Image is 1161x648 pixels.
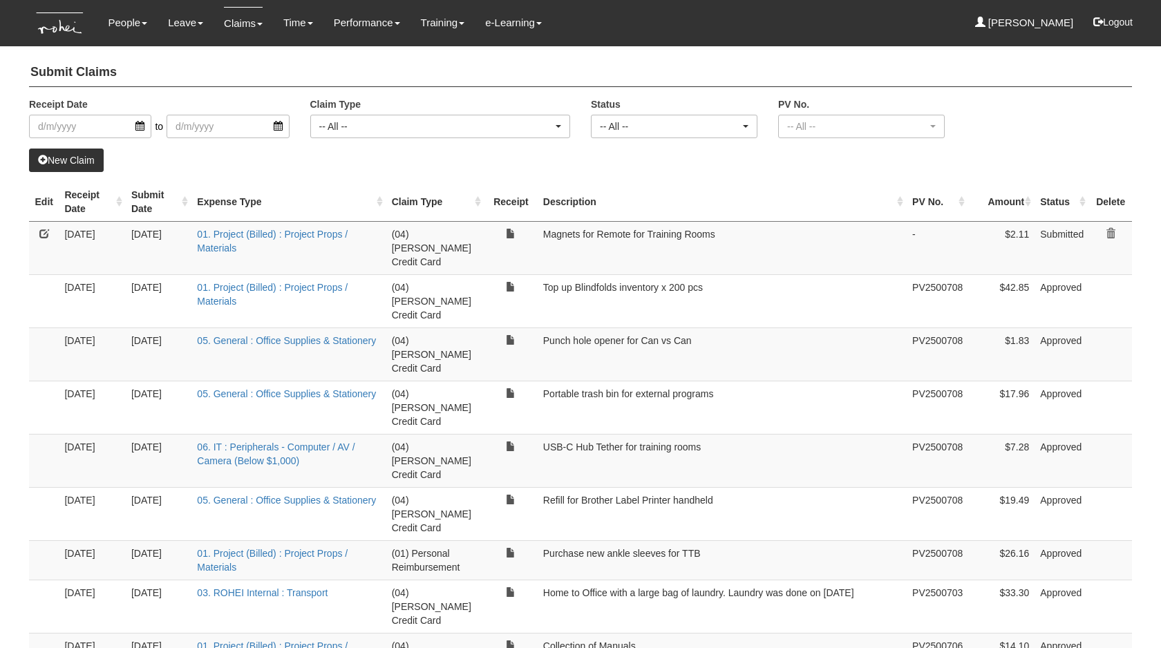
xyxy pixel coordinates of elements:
[126,221,191,274] td: [DATE]
[126,487,191,540] td: [DATE]
[126,274,191,327] td: [DATE]
[600,120,740,133] div: -- All --
[197,587,328,598] a: 03. ROHEI Internal : Transport
[968,540,1035,580] td: $26.16
[975,7,1074,39] a: [PERSON_NAME]
[319,120,554,133] div: -- All --
[538,540,907,580] td: Purchase new ankle sleeves for TTB
[29,115,151,138] input: d/m/yyyy
[59,381,125,434] td: [DATE]
[386,540,485,580] td: (01) Personal Reimbursement
[1035,540,1089,580] td: Approved
[108,7,147,39] a: People
[907,221,968,274] td: -
[197,335,376,346] a: 05. General : Office Supplies & Stationery
[968,580,1035,633] td: $33.30
[968,434,1035,487] td: $7.28
[538,580,907,633] td: Home to Office with a large bag of laundry. Laundry was done on [DATE]
[29,182,59,222] th: Edit
[907,327,968,381] td: PV2500708
[59,182,125,222] th: Receipt Date : activate to sort column ascending
[538,327,907,381] td: Punch hole opener for Can vs Can
[968,182,1035,222] th: Amount : activate to sort column ascending
[538,182,907,222] th: Description : activate to sort column ascending
[968,381,1035,434] td: $17.96
[334,7,400,39] a: Performance
[59,487,125,540] td: [DATE]
[197,229,348,254] a: 01. Project (Billed) : Project Props / Materials
[778,97,809,111] label: PV No.
[59,274,125,327] td: [DATE]
[968,487,1035,540] td: $19.49
[168,7,203,39] a: Leave
[907,540,968,580] td: PV2500708
[1103,593,1147,634] iframe: chat widget
[197,388,376,399] a: 05. General : Office Supplies & Stationery
[1035,221,1089,274] td: Submitted
[126,327,191,381] td: [DATE]
[968,327,1035,381] td: $1.83
[126,580,191,633] td: [DATE]
[968,274,1035,327] td: $42.85
[1035,434,1089,487] td: Approved
[386,434,485,487] td: (04) [PERSON_NAME] Credit Card
[538,221,907,274] td: Magnets for Remote for Training Rooms
[538,434,907,487] td: USB-C Hub Tether for training rooms
[538,487,907,540] td: Refill for Brother Label Printer handheld
[59,580,125,633] td: [DATE]
[151,115,167,138] span: to
[126,540,191,580] td: [DATE]
[485,7,542,39] a: e-Learning
[386,274,485,327] td: (04) [PERSON_NAME] Credit Card
[310,115,571,138] button: -- All --
[1035,182,1089,222] th: Status : activate to sort column ascending
[1035,274,1089,327] td: Approved
[197,441,355,466] a: 06. IT : Peripherals - Computer / AV / Camera (Below $1,000)
[386,580,485,633] td: (04) [PERSON_NAME] Credit Card
[907,182,968,222] th: PV No. : activate to sort column ascending
[1089,182,1132,222] th: Delete
[907,487,968,540] td: PV2500708
[386,327,485,381] td: (04) [PERSON_NAME] Credit Card
[126,434,191,487] td: [DATE]
[591,115,757,138] button: -- All --
[907,274,968,327] td: PV2500708
[1035,381,1089,434] td: Approved
[126,381,191,434] td: [DATE]
[386,182,485,222] th: Claim Type : activate to sort column ascending
[310,97,361,111] label: Claim Type
[197,548,348,573] a: 01. Project (Billed) : Project Props / Materials
[907,381,968,434] td: PV2500708
[59,434,125,487] td: [DATE]
[283,7,313,39] a: Time
[224,7,263,39] a: Claims
[907,580,968,633] td: PV2500703
[197,495,376,506] a: 05. General : Office Supplies & Stationery
[787,120,927,133] div: -- All --
[778,115,945,138] button: -- All --
[386,221,485,274] td: (04) [PERSON_NAME] Credit Card
[29,97,88,111] label: Receipt Date
[59,327,125,381] td: [DATE]
[59,221,125,274] td: [DATE]
[1035,327,1089,381] td: Approved
[538,381,907,434] td: Portable trash bin for external programs
[386,381,485,434] td: (04) [PERSON_NAME] Credit Card
[907,434,968,487] td: PV2500708
[968,221,1035,274] td: $2.11
[197,282,348,307] a: 01. Project (Billed) : Project Props / Materials
[484,182,538,222] th: Receipt
[1035,487,1089,540] td: Approved
[191,182,386,222] th: Expense Type : activate to sort column ascending
[421,7,465,39] a: Training
[1035,580,1089,633] td: Approved
[591,97,621,111] label: Status
[167,115,289,138] input: d/m/yyyy
[386,487,485,540] td: (04) [PERSON_NAME] Credit Card
[1084,6,1142,39] button: Logout
[59,540,125,580] td: [DATE]
[29,149,104,172] a: New Claim
[29,59,1132,87] h4: Submit Claims
[126,182,191,222] th: Submit Date : activate to sort column ascending
[538,274,907,327] td: Top up Blindfolds inventory x 200 pcs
